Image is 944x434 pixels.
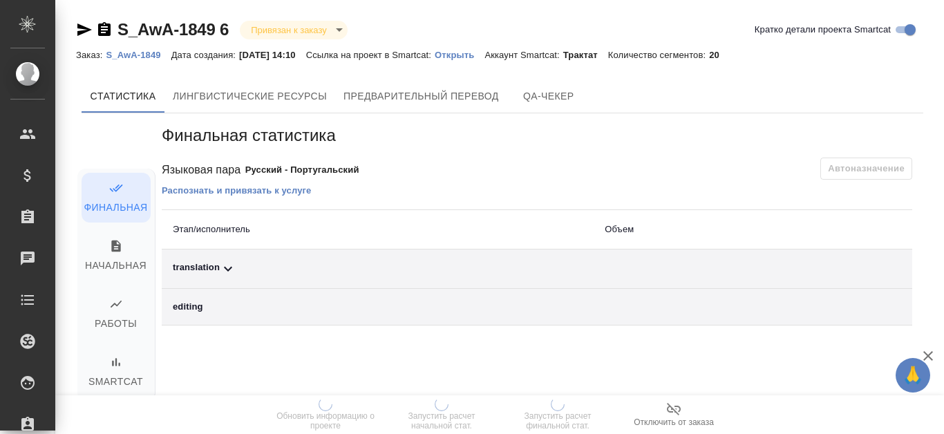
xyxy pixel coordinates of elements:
[90,239,142,274] span: Начальная
[106,50,171,60] p: S_AwA-1849
[90,88,156,105] span: Cтатистика
[343,88,499,105] span: Предварительный перевод
[162,185,311,196] p: Распознать и привязать к услуге
[820,158,912,180] span: К языковой паре не привязана услуга
[608,50,709,60] p: Количество сегментов:
[276,411,375,431] span: Обновить информацию о проекте
[901,361,925,390] span: 🙏
[96,21,113,38] button: Скопировать ссылку
[306,50,435,60] p: Ссылка на проект в Smartcat:
[76,50,106,60] p: Заказ:
[709,50,730,60] p: 20
[435,50,484,60] p: Открыть
[594,210,816,249] th: Объем
[240,21,347,39] div: Привязан к заказу
[173,88,327,105] span: Лингвистические ресурсы
[516,88,582,105] span: QA-чекер
[392,411,491,431] span: Запустить расчет начальной стат.
[435,48,484,60] a: Открыть
[162,124,912,147] h5: Финальная статистика
[106,48,171,60] a: S_AwA-1849
[484,50,563,60] p: Аккаунт Smartcat:
[173,300,583,314] div: editing
[117,20,229,39] a: S_AwA-1849 6
[500,395,616,434] button: Запустить расчет финальной стат.
[90,297,142,332] span: Работы
[162,184,311,198] button: Распознать и привязать к услуге
[267,395,384,434] button: Обновить информацию о проекте
[173,261,583,277] div: Toggle Row Expanded
[634,417,714,427] span: Отключить от заказа
[616,395,732,434] button: Отключить от заказа
[171,50,239,60] p: Дата создания:
[755,23,891,37] span: Кратко детали проекта Smartcat
[247,24,330,36] button: Привязан к заказу
[508,411,607,431] span: Запустить расчет финальной стат.
[239,50,306,60] p: [DATE] 14:10
[162,162,245,178] div: Языковая пара
[896,358,930,393] button: 🙏
[90,355,142,390] span: Smartcat
[162,210,594,249] th: Этап/исполнитель
[90,181,142,216] span: Финальная
[76,21,93,38] button: Скопировать ссылку для ЯМессенджера
[563,50,608,60] p: Трактат
[384,395,500,434] button: Запустить расчет начальной стат.
[245,163,412,177] p: Русский - Португальский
